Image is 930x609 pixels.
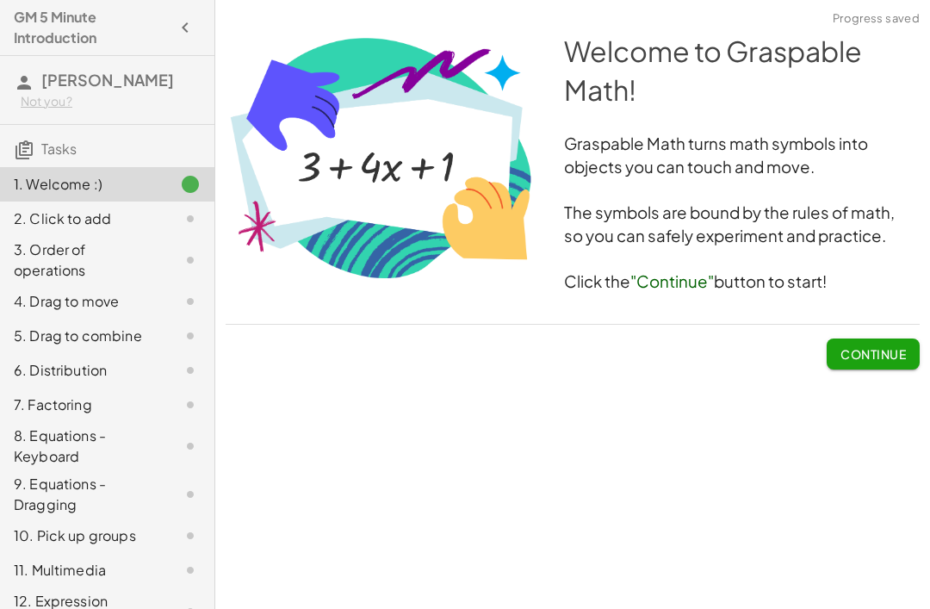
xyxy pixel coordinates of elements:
i: Task not started. [180,250,201,270]
div: 6. Distribution [14,360,152,381]
span: Welcome to Graspable Math! [564,34,866,107]
div: Not you? [21,93,201,110]
i: Task not started. [180,395,201,415]
div: 2. Click to add [14,208,152,229]
div: 3. Order of operations [14,239,152,281]
span: Continue [840,346,906,362]
h4: GM 5 Minute Introduction [14,7,170,48]
h3: objects you can touch and move. [226,156,920,179]
div: 8. Equations - Keyboard [14,426,152,467]
i: Task not started. [180,525,201,546]
i: Task not started. [180,560,201,581]
i: Task not started. [180,326,201,346]
div: 1. Welcome :) [14,174,152,195]
i: Task not started. [180,360,201,381]
i: Task finished. [180,174,201,195]
button: Continue [827,339,920,370]
div: 11. Multimedia [14,560,152,581]
span: Progress saved [833,10,920,28]
div: 9. Equations - Dragging [14,474,152,515]
span: "Continue" [630,271,714,291]
h3: Graspable Math turns math symbols into [226,133,920,156]
i: Task not started. [180,291,201,312]
h3: The symbols are bound by the rules of math, [226,202,920,225]
div: 5. Drag to combine [14,326,152,346]
div: 4. Drag to move [14,291,152,312]
span: Tasks [41,140,77,158]
div: 7. Factoring [14,395,152,415]
i: Task not started. [180,208,201,229]
i: Task not started. [180,484,201,505]
img: 0693f8568b74c82c9916f7e4627066a63b0fb68adf4cbd55bb6660eff8c96cd8.png [226,32,536,283]
div: 10. Pick up groups [14,525,152,546]
i: Task not started. [180,436,201,457]
h3: so you can safely experiment and practice. [226,225,920,248]
h3: Click the button to start! [226,270,920,294]
span: [PERSON_NAME] [41,70,174,90]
